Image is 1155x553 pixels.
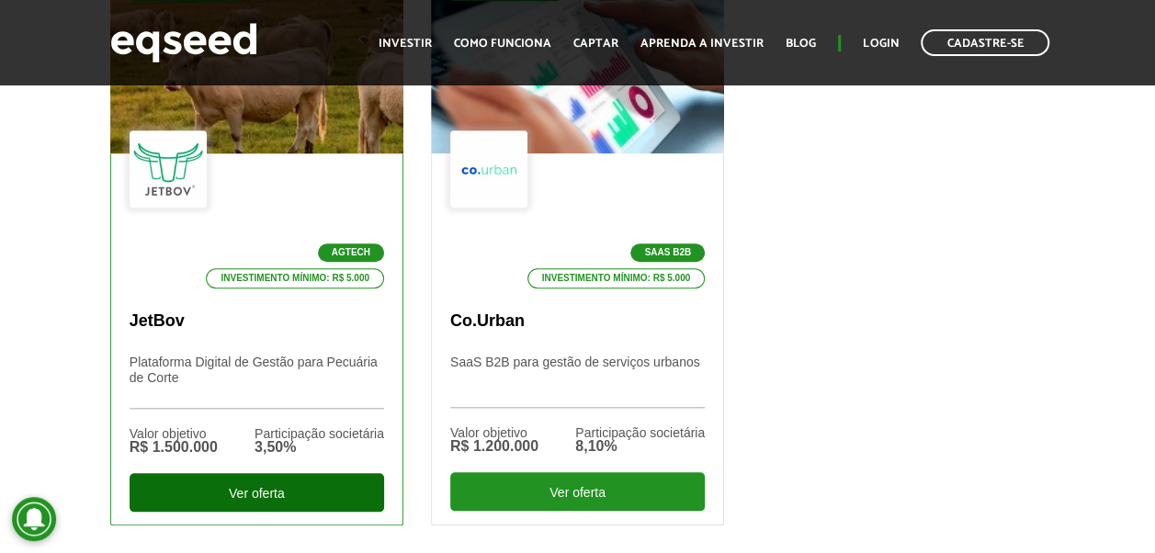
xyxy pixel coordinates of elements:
a: Blog [786,38,816,50]
a: Captar [573,38,618,50]
p: Plataforma Digital de Gestão para Pecuária de Corte [130,355,384,409]
p: Agtech [318,243,384,262]
a: Aprenda a investir [640,38,764,50]
p: SaaS B2B [630,243,705,262]
div: 3,50% [255,440,384,455]
a: Cadastre-se [921,29,1049,56]
div: Valor objetivo [450,426,538,439]
p: Investimento mínimo: R$ 5.000 [527,268,706,288]
p: Investimento mínimo: R$ 5.000 [206,268,384,288]
img: EqSeed [110,18,257,67]
div: 8,10% [575,439,705,454]
a: Login [863,38,899,50]
div: Ver oferta [130,473,384,512]
p: Co.Urban [450,311,705,332]
div: Valor objetivo [130,427,218,440]
div: Ver oferta [450,472,705,511]
p: JetBov [130,311,384,332]
div: Participação societária [255,427,384,440]
a: Investir [379,38,432,50]
div: R$ 1.200.000 [450,439,538,454]
a: Como funciona [454,38,551,50]
p: SaaS B2B para gestão de serviços urbanos [450,355,705,408]
div: Participação societária [575,426,705,439]
div: R$ 1.500.000 [130,440,218,455]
